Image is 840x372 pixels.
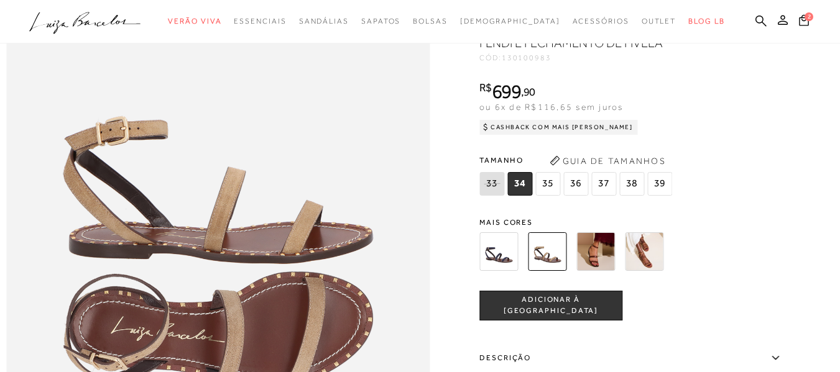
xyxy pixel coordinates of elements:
span: Bolsas [413,17,448,25]
div: Cashback com Mais [PERSON_NAME] [479,120,638,135]
span: 90 [524,85,535,98]
button: ADICIONAR À [GEOGRAPHIC_DATA] [479,291,622,320]
span: Outlet [642,17,676,25]
button: 2 [795,14,813,30]
a: noSubCategoriesText [234,10,286,33]
a: BLOG LB [688,10,724,33]
span: 38 [619,172,644,196]
span: 37 [591,172,616,196]
img: RASTEIRA COM TIRAS EM CAMURÇA CAFÉ E FECHAMENTO DE FIVELA [576,232,615,271]
a: noSubCategoriesText [361,10,400,33]
span: ou 6x de R$116,65 sem juros [479,102,623,112]
a: noSubCategoriesText [642,10,676,33]
span: 33 [479,172,504,196]
span: Sandálias [299,17,349,25]
span: Mais cores [479,219,790,226]
a: noSubCategoriesText [460,10,560,33]
img: RASTEIRA COM TIRAS EM CAMURÇA AZUL NAVAL E FECHAMENTO DE FIVELA [479,232,518,271]
span: 34 [507,172,532,196]
span: Essenciais [234,17,286,25]
span: 2 [805,12,813,21]
span: 35 [535,172,560,196]
i: R$ [479,82,492,93]
i: , [521,86,535,98]
button: Guia de Tamanhos [545,151,670,171]
span: ADICIONAR À [GEOGRAPHIC_DATA] [480,294,622,316]
a: noSubCategoriesText [299,10,349,33]
span: [DEMOGRAPHIC_DATA] [460,17,560,25]
span: BLOG LB [688,17,724,25]
span: 36 [563,172,588,196]
span: Acessórios [573,17,629,25]
a: noSubCategoriesText [168,10,221,33]
img: RASTEIRA COM TIRAS EM CAMURÇA BEGE FENDI E FECHAMENTO DE FIVELA [528,232,566,271]
div: CÓD: [479,54,728,61]
span: Sapatos [361,17,400,25]
span: Verão Viva [168,17,221,25]
span: 39 [647,172,672,196]
a: noSubCategoriesText [573,10,629,33]
img: RASTEIRA COM TIRAS EM COURO CARAMELO E FECHAMENTO DE FIVELA [625,232,663,271]
a: noSubCategoriesText [413,10,448,33]
span: Tamanho [479,151,675,170]
span: 130100983 [502,53,552,62]
span: 699 [492,80,521,102]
